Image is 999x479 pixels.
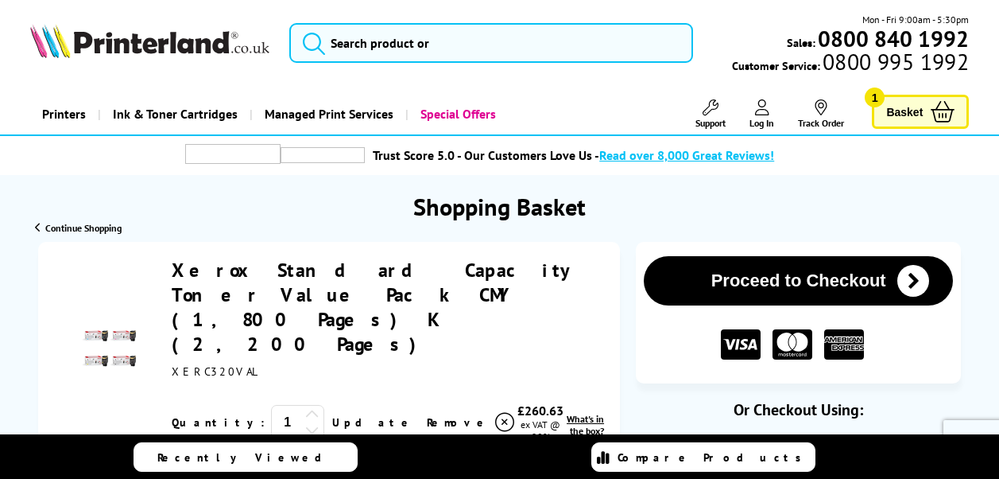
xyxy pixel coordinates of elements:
span: Ink & Toner Cartridges [113,94,238,134]
a: Compare Products [591,442,815,472]
div: £260.63 [517,403,564,419]
span: Support [695,117,726,129]
a: Basket 1 [872,95,969,129]
a: Printers [30,94,98,134]
img: American Express [824,329,864,360]
span: Basket [886,101,923,123]
a: Ink & Toner Cartridges [98,94,250,134]
img: Printerland Logo [30,24,269,58]
a: Recently Viewed [134,442,358,472]
a: lnk_inthebox [564,413,604,437]
a: Printerland Logo [30,24,269,61]
b: 0800 840 1992 [818,24,969,53]
span: ex VAT @ 20% [521,419,560,442]
span: 0800 995 1992 [820,54,969,69]
a: 0800 840 1992 [815,31,969,46]
span: Read over 8,000 Great Reviews! [599,147,774,163]
span: XERC320VAL [172,364,259,379]
span: 1 [865,88,885,107]
a: Managed Print Services [250,94,405,134]
span: Compare Products [618,450,810,465]
a: Continue Shopping [35,222,122,234]
span: Customer Service: [732,54,969,73]
span: Quantity: [172,415,265,430]
img: VISA [721,329,761,360]
span: Recently Viewed [157,450,338,465]
img: trustpilot rating [185,144,281,164]
a: Special Offers [405,94,508,134]
span: What's in the box? [567,413,604,437]
span: Remove [427,415,490,430]
a: Log In [749,99,774,129]
a: Track Order [798,99,844,129]
button: Proceed to Checkout [644,256,953,306]
img: Xerox Standard Capacity Toner Value Pack CMY (1,800 Pages) K (2,200 Pages) [81,321,137,376]
a: Update [332,415,414,430]
img: MASTER CARD [772,329,812,360]
span: Mon - Fri 9:00am - 5:30pm [862,12,969,27]
div: Or Checkout Using: [636,399,961,420]
span: Sales: [787,35,815,50]
span: Log In [749,117,774,129]
a: Trust Score 5.0 - Our Customers Love Us -Read over 8,000 Great Reviews! [373,147,774,163]
a: Delete item from your basket [427,411,517,434]
span: Continue Shopping [45,222,122,234]
input: Search product or [289,23,693,63]
img: trustpilot rating [281,147,365,163]
h1: Shopping Basket [413,191,586,222]
a: Xerox Standard Capacity Toner Value Pack CMY (1,800 Pages) K (2,200 Pages) [172,258,580,356]
a: Support [695,99,726,129]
